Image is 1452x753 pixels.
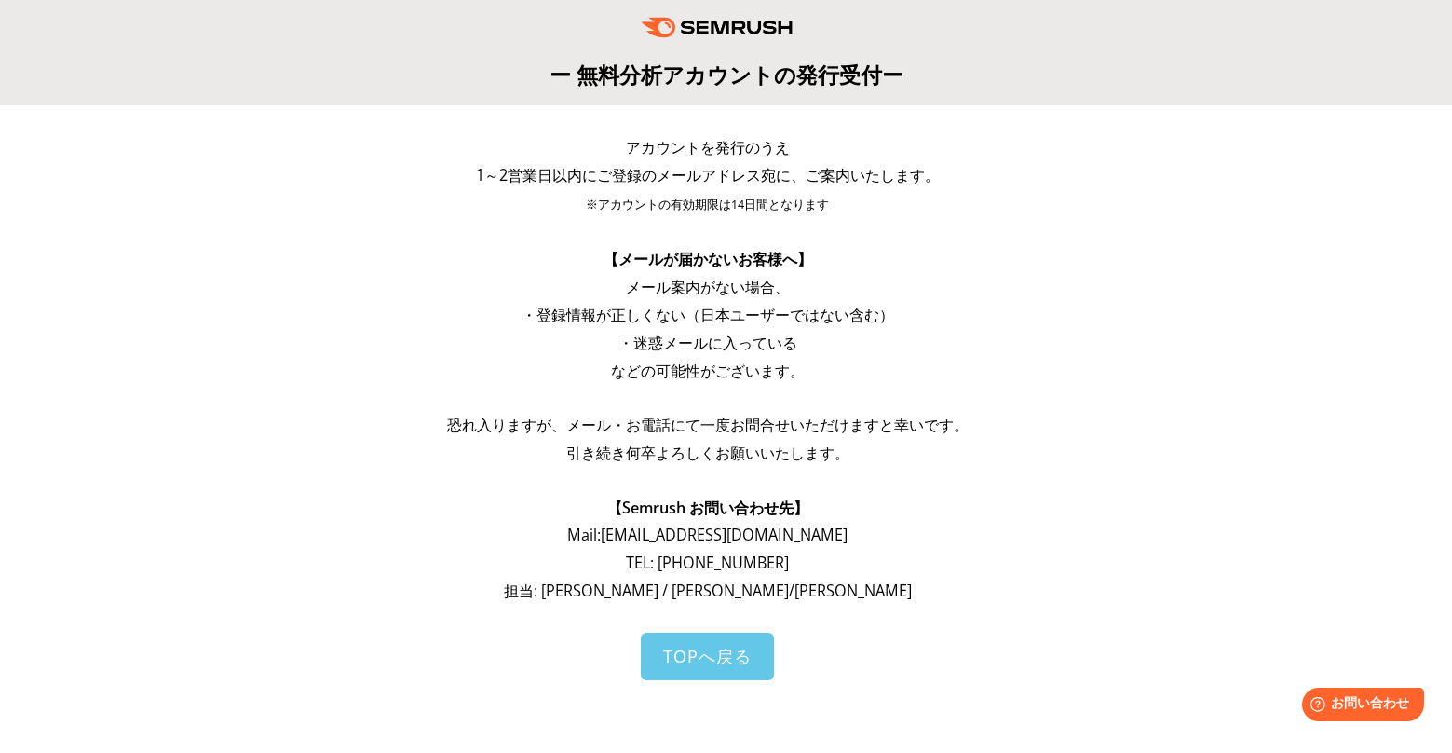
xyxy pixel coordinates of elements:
span: TEL: [PHONE_NUMBER] [626,553,789,573]
span: 【Semrush お問い合わせ先】 [607,498,808,518]
span: メール案内がない場合、 [626,277,790,297]
span: TOPへ戻る [663,645,752,667]
span: ・迷惑メールに入っている [618,333,797,353]
span: などの可能性がございます。 [611,361,805,381]
span: 担当: [PERSON_NAME] / [PERSON_NAME]/[PERSON_NAME] [504,581,912,601]
span: 恐れ入りますが、メール・お電話にて一度お問合せいただけますと幸いです。 [447,415,969,435]
span: Mail: [EMAIL_ADDRESS][DOMAIN_NAME] [567,525,848,545]
span: 引き続き何卒よろしくお願いいたします。 [566,443,849,463]
span: 【メールが届かないお客様へ】 [604,249,812,269]
span: アカウントを発行のうえ [626,137,790,157]
span: 1～2営業日以内にご登録のメールアドレス宛に、ご案内いたします。 [476,165,940,185]
a: TOPへ戻る [641,633,774,680]
iframe: Help widget launcher [1286,680,1432,732]
span: ー 無料分析アカウントの発行受付ー [550,60,903,89]
span: ・登録情報が正しくない（日本ユーザーではない含む） [522,305,894,325]
span: ※アカウントの有効期限は14日間となります [586,197,829,212]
